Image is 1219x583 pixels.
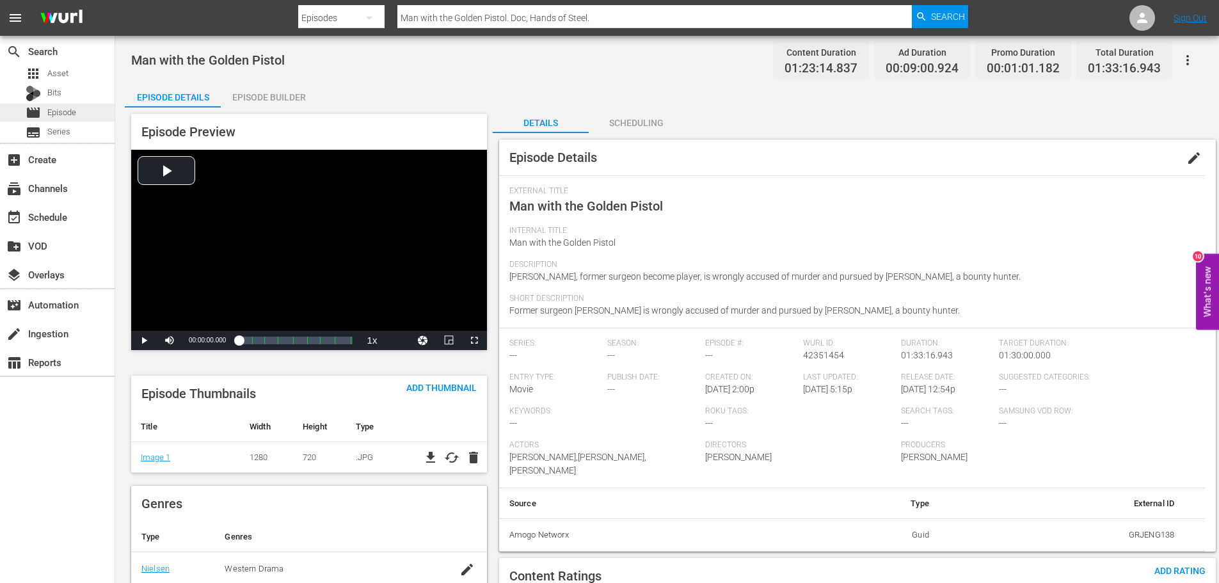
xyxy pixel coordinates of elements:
button: Episode Builder [221,82,317,108]
td: Guid [795,518,939,552]
button: cached [444,450,459,465]
span: delete [466,450,481,465]
th: Type [795,488,939,519]
span: Season: [607,339,699,349]
button: Mute [157,331,182,350]
span: Description [509,260,1188,270]
button: edit [1179,143,1209,173]
span: Asset [47,67,68,80]
button: Scheduling [589,108,685,133]
span: Keywords: [509,406,699,417]
span: Suggested Categories: [999,372,1188,383]
span: Search [931,5,965,28]
button: Add Rating [1144,558,1216,581]
span: 00:09:00.924 [886,61,959,76]
button: Play [131,331,157,350]
span: Episode #: [705,339,797,349]
th: Amogo Networx [499,518,795,552]
span: Episode Details [509,150,597,165]
span: --- [509,350,517,360]
td: 1280 [240,442,293,473]
span: Short Description [509,294,1188,304]
span: Ingestion [6,326,22,342]
span: Asset [26,66,41,81]
button: Playback Rate [359,331,385,350]
button: Open Feedback Widget [1196,253,1219,330]
span: Roku Tags: [705,406,895,417]
a: Sign Out [1174,13,1207,23]
span: 00:00:00.000 [189,337,226,344]
th: Type [346,411,417,442]
div: Video Player [131,150,487,350]
span: External Title [509,186,1188,196]
div: Bits [26,86,41,101]
div: Episode Details [125,82,221,113]
th: External ID [939,488,1184,519]
span: Bits [47,86,61,99]
div: Promo Duration [987,44,1060,61]
th: Type [131,522,214,552]
a: Image 1 [141,452,170,462]
span: Entry Type: [509,372,601,383]
span: Man with the Golden Pistol [131,52,285,68]
span: edit [1186,150,1202,166]
span: [DATE] 12:54p [901,384,955,394]
span: [PERSON_NAME] [705,452,772,462]
span: Internal Title [509,226,1188,236]
span: 01:23:14.837 [785,61,857,76]
th: Genres [214,522,447,552]
span: --- [705,350,713,360]
span: --- [509,418,517,428]
span: --- [705,418,713,428]
span: Actors [509,440,699,451]
span: Series [26,125,41,140]
div: Details [493,108,589,138]
span: Release Date: [901,372,992,383]
span: Genres [141,496,182,511]
a: file_download [423,450,438,465]
span: [DATE] 5:15p [803,384,852,394]
span: [PERSON_NAME], former surgeon become player, is wrongly accused of murder and pursued by [PERSON_... [509,271,1021,282]
span: --- [999,384,1007,394]
span: Add Rating [1144,566,1216,576]
span: Man with the Golden Pistol [509,237,616,248]
span: [PERSON_NAME] [901,452,968,462]
table: simple table [499,488,1205,552]
span: Automation [6,298,22,313]
span: --- [901,418,909,428]
span: Add Thumbnail [396,383,487,393]
div: Progress Bar [239,337,353,344]
span: 01:30:00.000 [999,350,1051,360]
button: Fullscreen [461,331,487,350]
div: Content Duration [785,44,857,61]
span: Create [6,152,22,168]
span: Man with the Golden Pistol [509,198,663,214]
span: 42351454 [803,350,844,360]
th: Width [240,411,293,442]
img: ans4CAIJ8jUAAAAAAAAAAAAAAAAAAAAAAAAgQb4GAAAAAAAAAAAAAAAAAAAAAAAAJMjXAAAAAAAAAAAAAAAAAAAAAAAAgAT5G... [31,3,92,33]
span: menu [8,10,23,26]
th: Height [293,411,346,442]
span: Episode Thumbnails [141,386,256,401]
div: Scheduling [589,108,685,138]
span: Schedule [6,210,22,225]
td: GRJENG138 [939,518,1184,552]
span: Movie [509,384,533,394]
span: 00:01:01.182 [987,61,1060,76]
span: --- [607,350,615,360]
span: [DATE] 2:00p [705,384,754,394]
span: Reports [6,355,22,371]
span: Publish Date: [607,372,699,383]
span: Search [6,44,22,60]
span: Target Duration: [999,339,1188,349]
span: Producers [901,440,1090,451]
span: Samsung VOD Row: [999,406,1090,417]
span: Wurl ID: [803,339,895,349]
td: .JPG [346,442,417,473]
button: Episode Details [125,82,221,108]
span: VOD [6,239,22,254]
div: 10 [1193,251,1203,261]
span: Overlays [6,268,22,283]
